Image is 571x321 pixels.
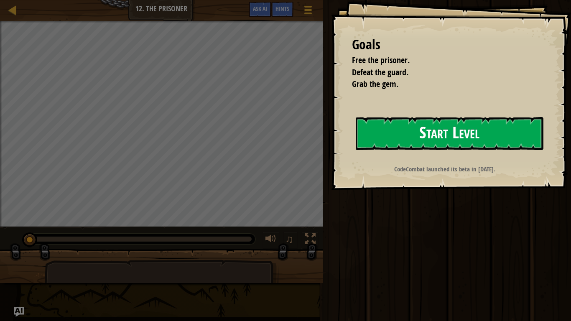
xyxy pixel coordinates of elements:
[14,307,24,317] button: Ask AI
[342,78,540,90] li: Grab the gem.
[394,165,495,173] strong: CodeCombat launched its beta in [DATE].
[298,2,319,21] button: Show game menu
[352,78,398,89] span: Grab the gem.
[263,232,279,249] button: Adjust volume
[275,5,289,13] span: Hints
[342,66,540,79] li: Defeat the guard.
[249,2,271,17] button: Ask AI
[352,66,408,78] span: Defeat the guard.
[356,117,543,150] button: Start Level
[302,232,319,249] button: Toggle fullscreen
[283,232,298,249] button: ♫
[253,5,267,13] span: Ask AI
[352,54,410,66] span: Free the prisoner.
[285,233,293,245] span: ♫
[342,54,540,66] li: Free the prisoner.
[352,35,542,54] div: Goals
